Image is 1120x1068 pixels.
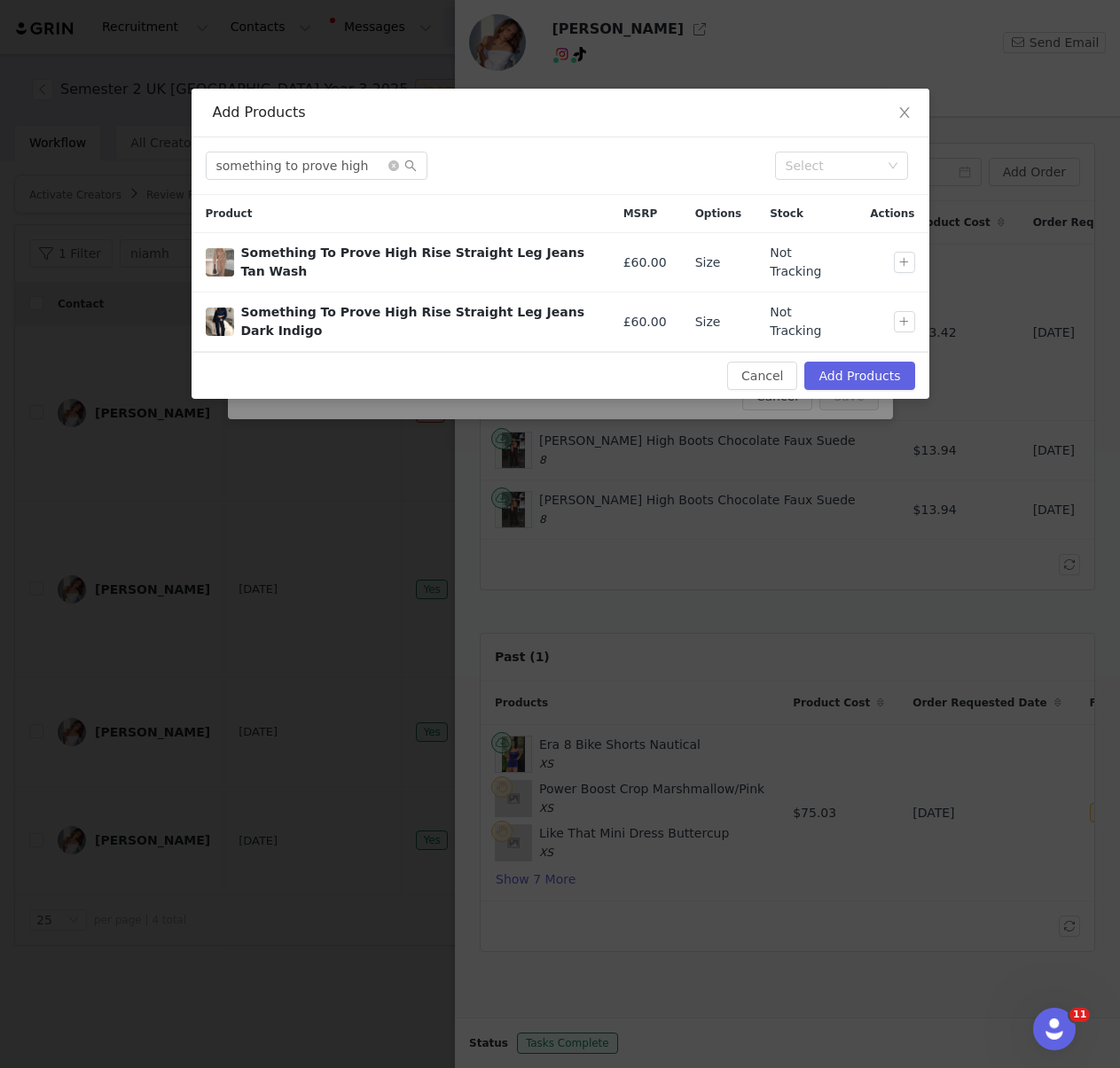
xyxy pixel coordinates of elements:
[786,157,881,175] div: Select
[404,160,417,172] i: icon: search
[695,206,742,222] span: Options
[241,244,595,281] div: Something To Prove High Rise Straight Leg Jeans Tan Wash
[206,308,234,336] img: white-fox-something-to-prove-cropped-denim-jacket-dark-indigo--something-to-prove-high-rise-strai...
[727,362,797,390] button: Cancel
[206,308,234,336] span: Something To Prove High Rise Straight Leg Jeans Dark Indigo
[856,195,928,232] div: Actions
[1069,1008,1090,1022] span: 11
[623,313,667,331] span: £60.00
[623,253,667,272] span: £60.00
[888,160,898,173] i: icon: down
[206,248,234,277] img: white-fox-something-to-prove-cropped-denim-jacket-tan-wash-something-to-prove-high-rise-straight-...
[804,362,914,390] button: Add Products
[241,303,595,340] div: Something To Prove High Rise Straight Leg Jeans Dark Indigo
[695,313,742,331] div: Size
[206,206,253,222] span: Product
[770,303,842,340] span: Not Tracking
[206,248,234,277] span: Something To Prove High Rise Straight Leg Jeans Tan Wash
[880,89,929,138] button: Close
[623,206,658,222] span: MSRP
[770,244,842,281] span: Not Tracking
[388,160,399,171] i: icon: close-circle
[1033,1008,1076,1050] iframe: Intercom live chat
[770,206,803,222] span: Stock
[206,152,427,180] input: Search...
[897,105,912,120] i: icon: close
[213,103,908,122] div: Add Products
[695,253,742,272] div: Size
